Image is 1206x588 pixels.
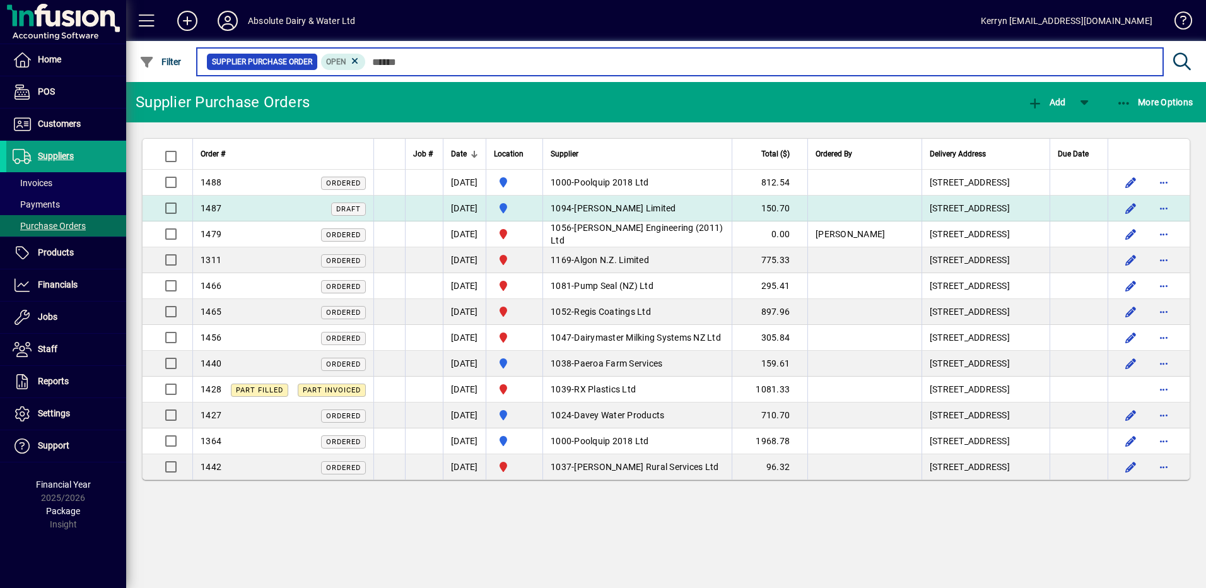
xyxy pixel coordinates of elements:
td: - [542,403,732,428]
span: 1000 [551,177,571,187]
span: Ordered [326,360,361,368]
span: Algon N.Z. Limited [574,255,649,265]
td: [STREET_ADDRESS] [922,377,1050,403]
span: 1081 [551,281,571,291]
td: [STREET_ADDRESS] [922,428,1050,454]
button: Edit [1121,302,1141,322]
span: 1037 [551,462,571,472]
td: [DATE] [443,377,486,403]
span: 1364 [201,436,221,446]
button: Edit [1121,198,1141,218]
td: - [542,247,732,273]
span: Ordered [326,309,361,317]
span: 1427 [201,410,221,420]
td: 0.00 [732,221,807,247]
span: Ordered [326,438,361,446]
button: More options [1154,302,1174,322]
span: 1052 [551,307,571,317]
span: Poolquip 2018 Ltd [574,436,648,446]
span: Melville [494,459,535,474]
span: Poolquip 2018 Ltd [574,177,648,187]
span: Matata Road [494,408,535,423]
span: Paeroa Farm Services [574,358,662,368]
button: Edit [1121,457,1141,477]
span: Staff [38,344,57,354]
a: Home [6,44,126,76]
td: [DATE] [443,351,486,377]
button: Edit [1121,353,1141,373]
td: - [542,325,732,351]
td: [DATE] [443,221,486,247]
span: Date [451,147,467,161]
td: - [542,196,732,221]
div: Total ($) [740,147,801,161]
span: Delivery Address [930,147,986,161]
td: - [542,299,732,325]
td: - [542,273,732,299]
a: POS [6,76,126,108]
span: Melville [494,252,535,268]
td: [DATE] [443,196,486,221]
button: More options [1154,379,1174,399]
span: Part Filled [236,386,283,394]
div: Date [451,147,478,161]
span: 1038 [551,358,571,368]
span: Open [326,57,346,66]
td: - [542,221,732,247]
span: Dairymaster Milking Systems NZ Ltd [574,332,721,343]
td: [DATE] [443,170,486,196]
span: Ordered [326,231,361,239]
button: Profile [208,9,248,32]
a: Customers [6,109,126,140]
span: Due Date [1058,147,1089,161]
button: More options [1154,327,1174,348]
span: Matata Road [494,201,535,216]
span: Order # [201,147,225,161]
div: Supplier Purchase Orders [136,92,310,112]
div: Ordered By [816,147,914,161]
span: Suppliers [38,151,74,161]
td: 96.32 [732,454,807,479]
div: Location [494,147,535,161]
button: More options [1154,457,1174,477]
button: Edit [1121,250,1141,270]
span: Part Invoiced [303,386,361,394]
td: 897.96 [732,299,807,325]
span: 1056 [551,223,571,233]
span: Support [38,440,69,450]
a: Knowledge Base [1165,3,1190,44]
td: [DATE] [443,403,486,428]
a: Staff [6,334,126,365]
button: Add [167,9,208,32]
span: Ordered [326,412,361,420]
span: Davey Water Products [574,410,664,420]
span: [PERSON_NAME] Rural Services Ltd [574,462,718,472]
span: Jobs [38,312,57,322]
div: Due Date [1058,147,1100,161]
span: [PERSON_NAME] Limited [574,203,676,213]
span: Financial Year [36,479,91,490]
td: [DATE] [443,428,486,454]
span: 1442 [201,462,221,472]
span: [PERSON_NAME] [816,229,885,239]
td: [STREET_ADDRESS] [922,454,1050,479]
button: Edit [1121,224,1141,244]
span: Pump Seal (NZ) Ltd [574,281,653,291]
span: 1465 [201,307,221,317]
span: 1479 [201,229,221,239]
a: Settings [6,398,126,430]
button: Edit [1121,327,1141,348]
span: Melville [494,304,535,319]
span: Melville [494,330,535,345]
span: 1000 [551,436,571,446]
a: Purchase Orders [6,215,126,237]
a: Products [6,237,126,269]
span: Home [38,54,61,64]
span: Total ($) [761,147,790,161]
mat-chip: Completion Status: Open [321,54,366,70]
span: Settings [38,408,70,418]
button: More options [1154,172,1174,192]
span: Invoices [13,178,52,188]
td: 710.70 [732,403,807,428]
a: Support [6,430,126,462]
